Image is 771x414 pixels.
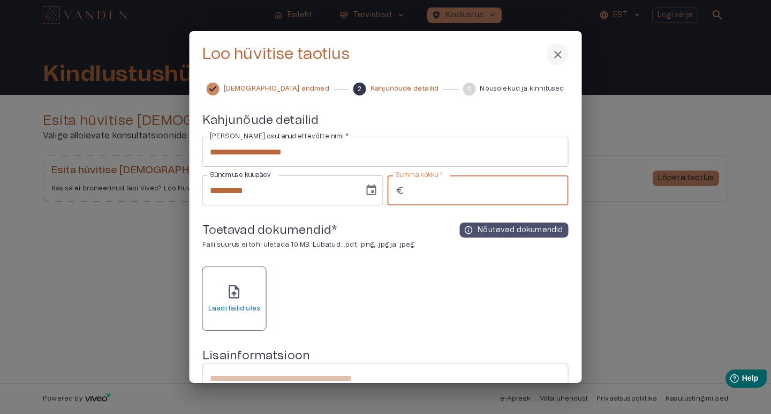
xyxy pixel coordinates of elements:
[464,225,473,235] span: info
[208,304,260,313] h6: Laadi failid üles
[467,86,471,92] text: 3
[210,171,271,180] label: Sündmuse kuupäev
[202,223,416,238] h5: Toetavad dokumendid *
[478,225,563,235] p: Nõutavad dokumendid
[547,44,569,65] button: sulge menüü
[226,284,242,300] span: upload_file
[480,84,564,93] span: Nõusolekud ja kinnitused
[395,171,443,180] label: Summa kokku
[358,86,361,92] text: 2
[210,132,349,141] label: [PERSON_NAME] osutanud ettevõtte nimi
[224,84,329,93] span: [DEMOGRAPHIC_DATA] andmed
[361,180,382,201] button: Choose date, selected date is 18. sept 2025
[395,186,405,195] span: euro_symbol
[459,223,568,238] button: infoNõutavad dokumendid
[202,240,416,249] p: Faili suurus ei tohi ületada 10 MB. Lubatud: .pdf, .png, .jpg ja .jpeg.
[202,45,350,64] h3: Loo hüvitise taotlus
[371,84,439,93] span: Kahjunõude detailid
[551,48,564,61] span: close
[687,365,771,395] iframe: Help widget launcher
[202,348,569,364] h5: Lisainformatsioon
[202,113,569,128] h5: Kahjunõude detailid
